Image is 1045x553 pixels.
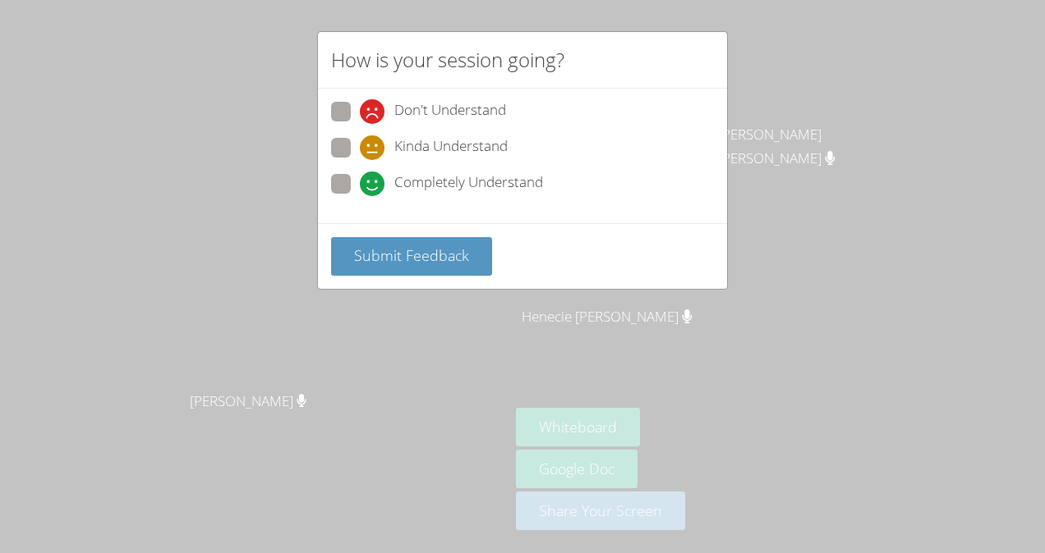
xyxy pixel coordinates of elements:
[394,99,506,124] span: Don't Understand
[394,171,543,196] span: Completely Understand
[331,237,492,276] button: Submit Feedback
[331,45,564,75] h2: How is your session going?
[354,245,469,265] span: Submit Feedback
[394,135,508,160] span: Kinda Understand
